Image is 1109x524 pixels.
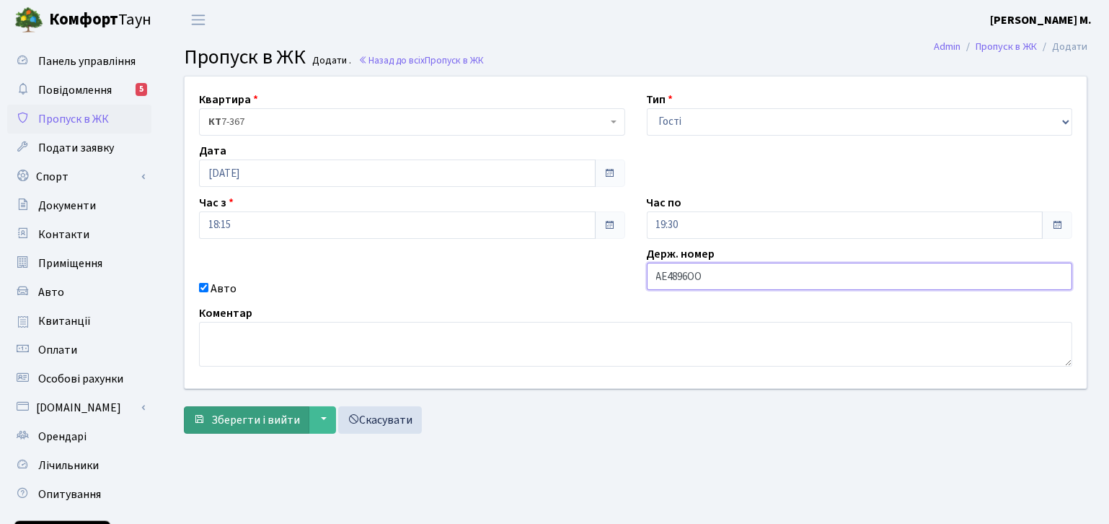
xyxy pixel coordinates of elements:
span: Приміщення [38,256,102,271]
span: Документи [38,198,96,214]
label: Квартира [199,91,258,108]
span: Подати заявку [38,140,114,156]
a: Повідомлення5 [7,76,151,105]
span: Контакти [38,227,89,243]
span: Пропуск в ЖК [425,53,484,67]
label: Тип [647,91,673,108]
a: Admin [934,39,960,54]
input: AA0001AA [647,263,1073,290]
label: Дата [199,142,226,160]
span: Пропуск в ЖК [184,43,306,71]
span: Панель управління [38,53,136,69]
a: Пропуск в ЖК [7,105,151,134]
span: Авто [38,284,64,300]
a: Документи [7,191,151,220]
b: КТ [208,115,221,129]
small: Додати . [310,55,352,67]
span: Орендарі [38,429,87,445]
button: Переключити навігацію [180,8,216,32]
span: <b>КТ</b>&nbsp;&nbsp;&nbsp;&nbsp;7-367 [199,108,625,136]
b: [PERSON_NAME] М. [990,12,1092,28]
nav: breadcrumb [912,32,1109,62]
span: Опитування [38,486,101,502]
a: [PERSON_NAME] М. [990,12,1092,29]
img: logo.png [14,6,43,35]
span: Оплати [38,342,77,358]
label: Авто [211,280,237,297]
label: Час з [199,194,234,211]
a: Орендарі [7,422,151,451]
span: Лічильники [38,458,99,473]
a: Лічильники [7,451,151,480]
li: Додати [1037,39,1087,55]
a: Назад до всіхПропуск в ЖК [358,53,484,67]
a: Оплати [7,336,151,364]
a: Квитанції [7,307,151,336]
label: Час по [647,194,682,211]
button: Зберегти і вийти [184,406,309,434]
a: Контакти [7,220,151,249]
span: Пропуск в ЖК [38,111,109,127]
a: Особові рахунки [7,364,151,393]
b: Комфорт [49,8,118,31]
span: Таун [49,8,151,32]
label: Держ. номер [647,245,715,263]
a: Подати заявку [7,134,151,162]
span: Зберегти і вийти [211,412,300,428]
a: Спорт [7,162,151,191]
a: [DOMAIN_NAME] [7,393,151,422]
a: Опитування [7,480,151,509]
span: Повідомлення [38,82,112,98]
a: Авто [7,278,151,307]
span: Квитанції [38,313,91,329]
span: <b>КТ</b>&nbsp;&nbsp;&nbsp;&nbsp;7-367 [208,115,607,129]
a: Приміщення [7,249,151,278]
a: Скасувати [338,406,422,434]
div: 5 [136,83,147,96]
a: Панель управління [7,47,151,76]
label: Коментар [199,305,252,322]
a: Пропуск в ЖК [976,39,1037,54]
span: Особові рахунки [38,371,123,387]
